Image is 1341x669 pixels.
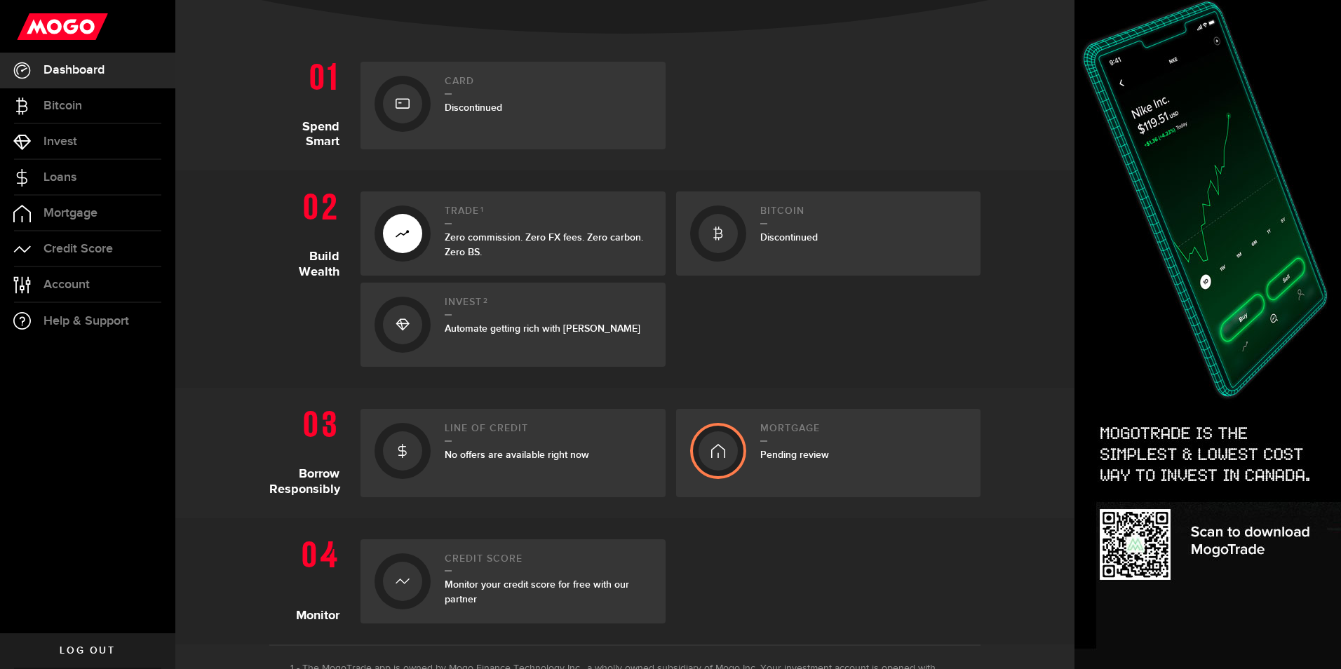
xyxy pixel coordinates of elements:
span: Monitor your credit score for free with our partner [445,579,629,605]
span: Credit Score [43,243,113,255]
h1: Borrow Responsibly [269,402,350,496]
a: CardDiscontinued [360,62,666,149]
h2: Bitcoin [760,205,967,224]
span: Bitcoin [43,100,82,112]
span: Discontinued [445,102,502,114]
a: BitcoinDiscontinued [676,191,981,276]
span: Loans [43,171,76,184]
span: Invest [43,135,77,148]
span: Account [43,278,90,291]
h2: Invest [445,297,652,316]
h1: Monitor [269,532,350,623]
sup: 2 [483,297,488,305]
a: Line of creditNo offers are available right now [360,409,666,496]
h2: Line of credit [445,423,652,442]
span: Mortgage [43,207,97,219]
sup: 1 [480,205,484,214]
a: Invest2Automate getting rich with [PERSON_NAME] [360,283,666,367]
span: Discontinued [760,231,818,243]
h2: Credit Score [445,553,652,572]
span: Dashboard [43,64,105,76]
h1: Build Wealth [269,184,350,367]
span: Automate getting rich with [PERSON_NAME] [445,323,640,334]
h1: Spend Smart [269,55,350,149]
span: Log out [60,646,115,656]
h2: Trade [445,205,652,224]
a: Trade1Zero commission. Zero FX fees. Zero carbon. Zero BS. [360,191,666,276]
span: Zero commission. Zero FX fees. Zero carbon. Zero BS. [445,231,643,258]
h2: Card [445,76,652,95]
a: MortgagePending review [676,409,981,496]
span: Help & Support [43,315,129,327]
h2: Mortgage [760,423,967,442]
span: No offers are available right now [445,449,589,461]
a: Credit ScoreMonitor your credit score for free with our partner [360,539,666,623]
span: Pending review [760,449,829,461]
